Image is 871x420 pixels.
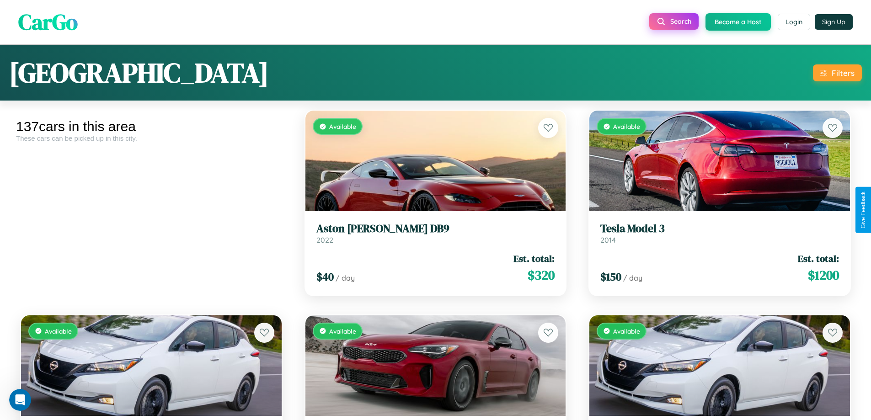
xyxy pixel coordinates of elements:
[815,14,853,30] button: Sign Up
[623,273,642,282] span: / day
[832,68,855,78] div: Filters
[600,235,616,245] span: 2014
[45,327,72,335] span: Available
[18,7,78,37] span: CarGo
[316,235,333,245] span: 2022
[9,389,31,411] iframe: Intercom live chat
[813,64,862,81] button: Filters
[16,134,287,142] div: These cars can be picked up in this city.
[528,266,555,284] span: $ 320
[778,14,810,30] button: Login
[329,327,356,335] span: Available
[16,119,287,134] div: 137 cars in this area
[649,13,699,30] button: Search
[329,122,356,130] span: Available
[336,273,355,282] span: / day
[316,222,555,235] h3: Aston [PERSON_NAME] DB9
[600,269,621,284] span: $ 150
[600,222,839,235] h3: Tesla Model 3
[316,269,334,284] span: $ 40
[670,17,691,26] span: Search
[705,13,771,31] button: Become a Host
[316,222,555,245] a: Aston [PERSON_NAME] DB92022
[513,252,555,265] span: Est. total:
[860,191,866,229] div: Give Feedback
[613,122,640,130] span: Available
[808,266,839,284] span: $ 1200
[600,222,839,245] a: Tesla Model 32014
[9,54,269,91] h1: [GEOGRAPHIC_DATA]
[798,252,839,265] span: Est. total:
[613,327,640,335] span: Available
